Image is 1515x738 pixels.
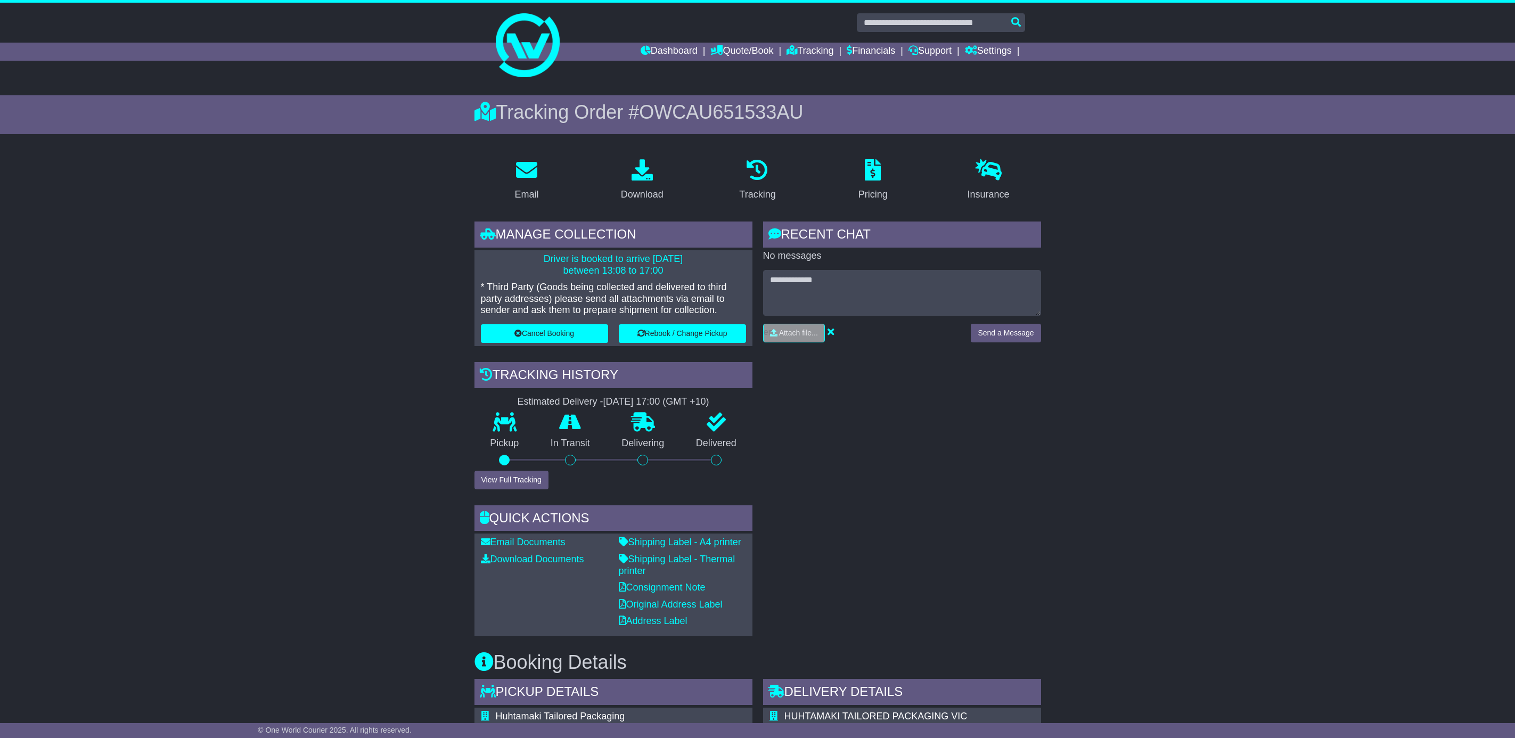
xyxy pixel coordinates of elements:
a: Dashboard [641,43,698,61]
a: Consignment Note [619,582,706,593]
button: Rebook / Change Pickup [619,324,746,343]
div: Manage collection [474,222,752,250]
div: Delivery Details [763,679,1041,708]
div: [DATE] 17:00 (GMT +10) [603,396,709,408]
a: Tracking [732,155,782,206]
a: Download Documents [481,554,584,564]
div: Pickup Details [474,679,752,708]
a: Pricing [851,155,895,206]
a: Quote/Book [710,43,773,61]
div: Download [621,187,664,202]
a: Email Documents [481,537,566,547]
p: Driver is booked to arrive [DATE] between 13:08 to 17:00 [481,253,746,276]
span: © One World Courier 2025. All rights reserved. [258,726,412,734]
a: Shipping Label - Thermal printer [619,554,735,576]
a: Original Address Label [619,599,723,610]
p: In Transit [535,438,606,449]
div: RECENT CHAT [763,222,1041,250]
p: Pickup [474,438,535,449]
span: Huhtamaki Tailored Packaging [496,711,625,721]
div: Tracking [739,187,775,202]
a: Financials [847,43,895,61]
a: Insurance [961,155,1017,206]
a: Shipping Label - A4 printer [619,537,741,547]
div: Quick Actions [474,505,752,534]
p: No messages [763,250,1041,262]
span: HUHTAMAKI TAILORED PACKAGING VIC [784,711,968,721]
a: Email [507,155,545,206]
div: Tracking history [474,362,752,391]
button: Send a Message [971,324,1041,342]
a: Download [614,155,670,206]
p: Delivering [606,438,681,449]
span: OWCAU651533AU [639,101,803,123]
button: View Full Tracking [474,471,548,489]
div: Email [514,187,538,202]
h3: Booking Details [474,652,1041,673]
p: Delivered [680,438,752,449]
div: Pricing [858,187,888,202]
div: Insurance [968,187,1010,202]
div: Estimated Delivery - [474,396,752,408]
a: Settings [965,43,1012,61]
a: Support [908,43,952,61]
p: * Third Party (Goods being collected and delivered to third party addresses) please send all atta... [481,282,746,316]
a: Address Label [619,616,687,626]
a: Tracking [787,43,833,61]
div: Tracking Order # [474,101,1041,124]
button: Cancel Booking [481,324,608,343]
